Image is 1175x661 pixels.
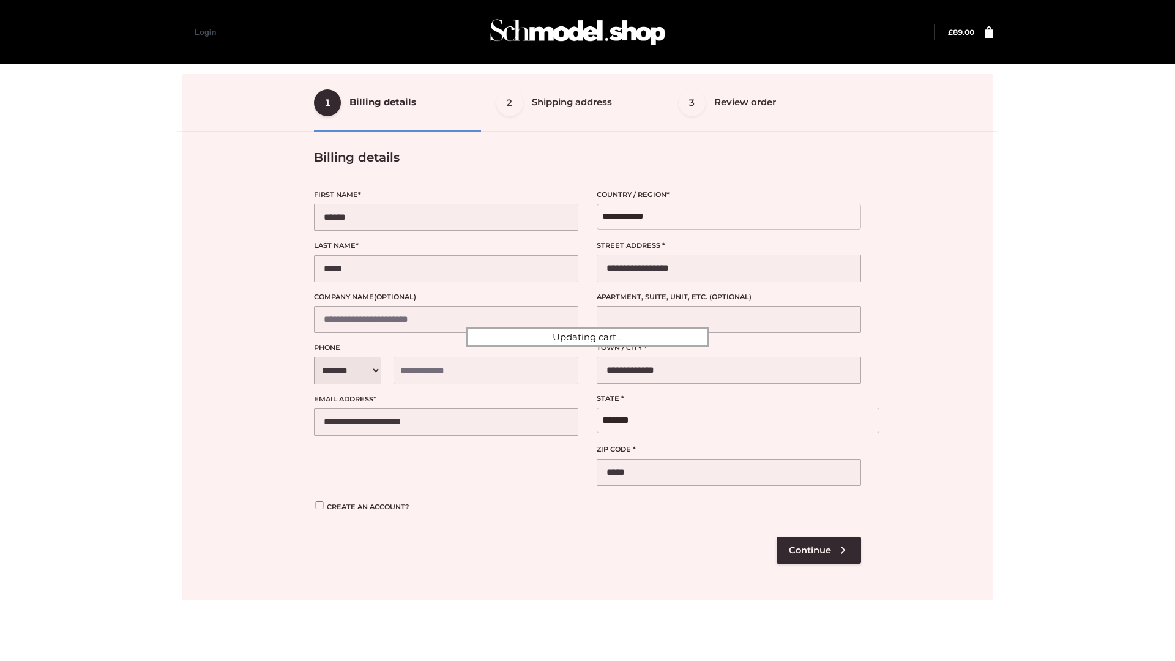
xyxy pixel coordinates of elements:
bdi: 89.00 [948,28,974,37]
img: Schmodel Admin 964 [486,8,670,56]
span: £ [948,28,953,37]
a: £89.00 [948,28,974,37]
a: Login [195,28,216,37]
div: Updating cart... [466,327,709,347]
